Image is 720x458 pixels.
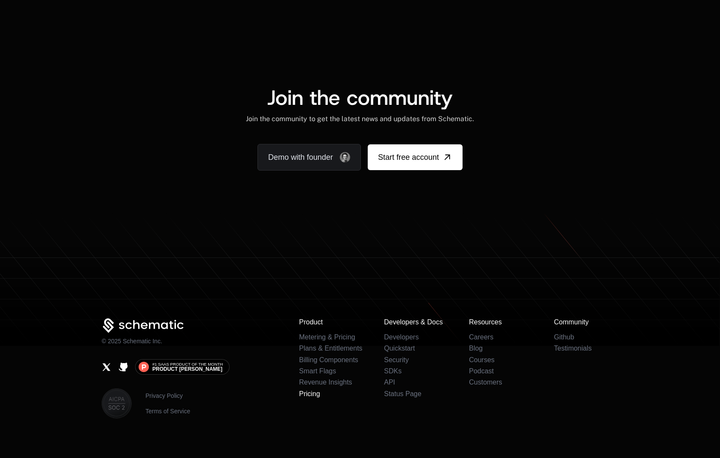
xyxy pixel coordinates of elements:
a: X [102,362,112,372]
a: Developers [384,333,419,341]
a: Security [384,356,409,363]
div: Join the community to get the latest news and updates from Schematic. [246,115,474,123]
a: Privacy Policy [145,391,190,400]
a: Customers [469,379,502,386]
a: Metering & Pricing [299,333,355,341]
a: Plans & Entitlements [299,345,363,352]
span: Product [PERSON_NAME] [152,366,222,372]
a: Revenue Insights [299,379,352,386]
a: Pricing [299,390,320,397]
a: Testimonials [554,345,592,352]
p: © 2025 Schematic Inc. [102,337,162,345]
h3: Community [554,318,618,326]
a: #1 SaaS Product of the MonthProduct [PERSON_NAME] [135,359,230,375]
a: [object Object] [368,144,463,170]
a: Github [118,362,128,372]
h3: Developers & Docs [384,318,448,326]
a: Smart Flags [299,367,336,375]
a: Careers [469,333,493,341]
h3: Resources [469,318,533,326]
a: SDKs [384,367,402,375]
a: Courses [469,356,495,363]
a: Demo with founder, ,[object Object] [257,144,361,171]
a: Status Page [384,390,421,397]
img: Founder [340,152,350,162]
a: Quickstart [384,345,415,352]
a: API [384,379,395,386]
a: Billing Components [299,356,358,363]
h3: Product [299,318,363,326]
span: Start free account [378,151,439,163]
a: Blog [469,345,483,352]
a: Github [554,333,574,341]
a: Terms of Service [145,407,190,415]
a: Podcast [469,367,494,375]
img: SOC II & Aicapa [102,388,132,418]
span: Join the community [267,84,453,111]
span: #1 SaaS Product of the Month [152,362,223,366]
